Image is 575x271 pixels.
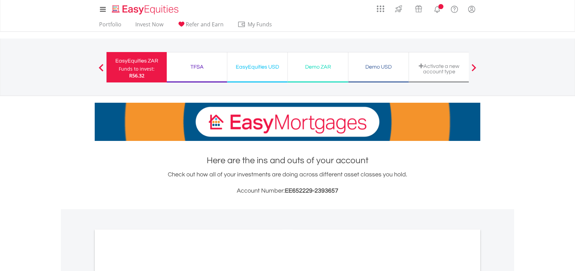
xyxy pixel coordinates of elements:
[352,62,405,72] div: Demo USD
[171,62,223,72] div: TFSA
[446,2,463,15] a: FAQ's and Support
[429,2,446,15] a: Notifications
[186,21,224,28] span: Refer and Earn
[95,186,480,196] h3: Account Number:
[372,2,389,13] a: AppsGrid
[463,2,480,17] a: My Profile
[231,62,283,72] div: EasyEquities USD
[409,2,429,14] a: Vouchers
[111,56,163,66] div: EasyEquities ZAR
[111,4,181,15] img: EasyEquities_Logo.png
[109,2,181,15] a: Home page
[237,20,282,29] span: My Funds
[119,66,155,72] div: Funds to invest:
[133,21,166,31] a: Invest Now
[129,72,144,79] span: R56.32
[95,103,480,141] img: EasyMortage Promotion Banner
[96,21,124,31] a: Portfolio
[413,3,424,14] img: vouchers-v2.svg
[285,188,338,194] span: EE652229-2393657
[292,62,344,72] div: Demo ZAR
[377,5,384,13] img: grid-menu-icon.svg
[393,3,404,14] img: thrive-v2.svg
[175,21,226,31] a: Refer and Earn
[413,63,465,74] div: Activate a new account type
[95,154,480,167] h1: Here are the ins and outs of your account
[95,170,480,196] div: Check out how all of your investments are doing across different asset classes you hold.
